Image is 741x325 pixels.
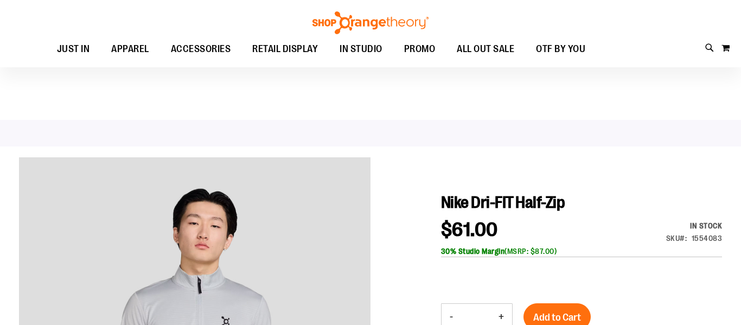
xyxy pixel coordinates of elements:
a: ACCESSORIES [160,37,242,62]
span: APPAREL [111,37,149,61]
div: Availability [666,220,723,231]
div: In stock [666,220,723,231]
img: Shop Orangetheory [311,11,430,34]
span: RETAIL DISPLAY [252,37,318,61]
span: IN STUDIO [340,37,382,61]
strong: SKU [666,234,687,243]
span: JUST IN [57,37,90,61]
a: RETAIL DISPLAY [241,37,329,62]
span: ACCESSORIES [171,37,231,61]
div: (MSRP: $87.00) [441,246,722,257]
a: IN STUDIO [329,37,393,62]
div: 1554083 [692,233,723,244]
b: 30% Studio Margin [441,247,505,256]
span: $61.00 [441,219,498,241]
a: OTF BY YOU [525,37,596,62]
span: Nike Dri-FIT Half-Zip [441,193,565,212]
span: Add to Cart [533,311,581,323]
a: APPAREL [100,37,160,62]
a: ALL OUT SALE [446,37,525,62]
span: PROMO [404,37,436,61]
span: OTF BY YOU [536,37,585,61]
span: ALL OUT SALE [457,37,514,61]
a: PROMO [393,37,446,62]
a: JUST IN [46,37,101,61]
